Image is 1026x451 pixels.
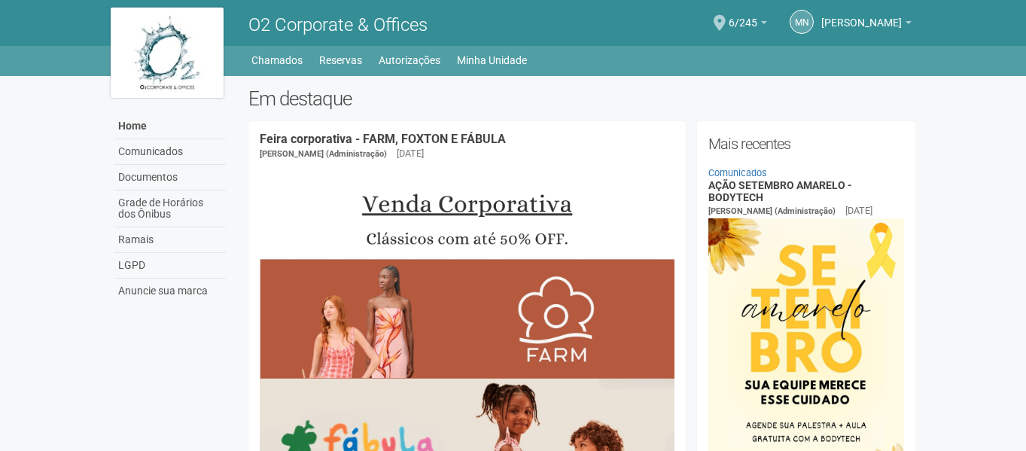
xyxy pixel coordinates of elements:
[114,165,226,190] a: Documentos
[729,19,767,31] a: 6/245
[248,14,428,35] span: O2 Corporate & Offices
[260,149,387,159] span: [PERSON_NAME] (Administração)
[821,19,912,31] a: [PERSON_NAME]
[248,87,916,110] h2: Em destaque
[114,279,226,303] a: Anuncie sua marca
[114,139,226,165] a: Comunicados
[114,114,226,139] a: Home
[379,50,440,71] a: Autorizações
[457,50,527,71] a: Minha Unidade
[114,190,226,227] a: Grade de Horários dos Ônibus
[114,253,226,279] a: LGPD
[708,167,767,178] a: Comunicados
[708,206,836,216] span: [PERSON_NAME] (Administração)
[114,227,226,253] a: Ramais
[729,2,757,29] span: 6/245
[319,50,362,71] a: Reservas
[111,8,224,98] img: logo.jpg
[260,132,506,146] a: Feira corporativa - FARM, FOXTON E FÁBULA
[708,133,905,155] h2: Mais recentes
[845,204,872,218] div: [DATE]
[708,179,852,203] a: AÇÃO SETEMBRO AMARELO - BODYTECH
[790,10,814,34] a: MN
[821,2,902,29] span: Mariana Neves Cabral Molisani Mendonça
[397,147,424,160] div: [DATE]
[251,50,303,71] a: Chamados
